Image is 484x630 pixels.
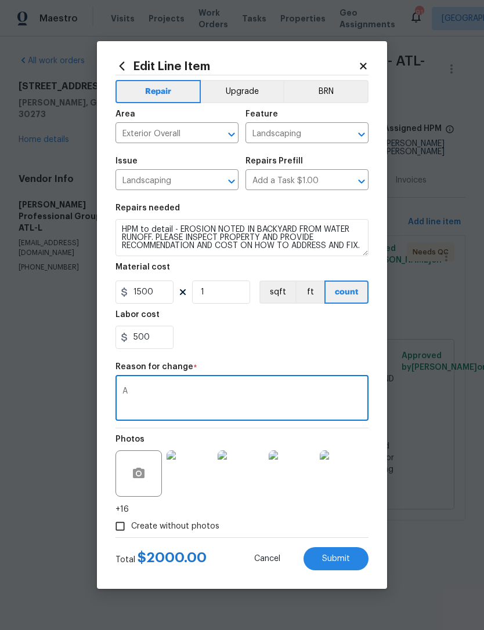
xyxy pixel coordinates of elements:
[259,281,295,304] button: sqft
[115,504,129,515] span: +16
[324,281,369,304] button: count
[322,555,350,563] span: Submit
[295,281,324,304] button: ft
[115,435,145,443] h5: Photos
[353,173,370,190] button: Open
[353,126,370,143] button: Open
[201,80,284,103] button: Upgrade
[115,363,193,371] h5: Reason for change
[283,80,369,103] button: BRN
[131,520,219,533] span: Create without photos
[245,110,278,118] h5: Feature
[245,157,303,165] h5: Repairs Prefill
[115,311,160,319] h5: Labor cost
[236,547,299,570] button: Cancel
[304,547,369,570] button: Submit
[138,551,207,565] span: $ 2000.00
[122,387,362,411] textarea: A
[115,204,180,212] h5: Repairs needed
[115,60,358,72] h2: Edit Line Item
[115,552,207,566] div: Total
[115,157,138,165] h5: Issue
[115,110,135,118] h5: Area
[254,555,280,563] span: Cancel
[115,219,369,256] textarea: HPM to detail - EROSION NOTED IN BACKYARD FROM WATER RUNOFF. PLEASE INSPECT PROPERTY AND PROVIDE ...
[223,126,240,143] button: Open
[223,173,240,190] button: Open
[115,263,170,271] h5: Material cost
[115,80,201,103] button: Repair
